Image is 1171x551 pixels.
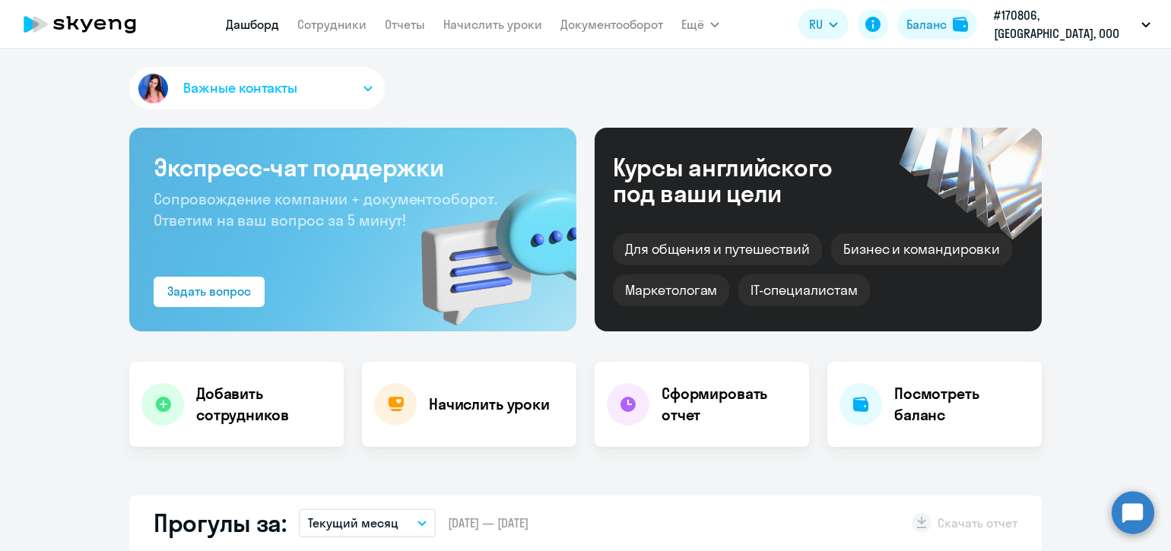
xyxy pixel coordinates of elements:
button: Балансbalance [897,9,977,40]
button: Текущий месяц [299,508,436,537]
a: Сотрудники [297,17,367,32]
img: bg-img [399,160,576,331]
div: Маркетологам [613,274,729,306]
button: Задать вопрос [154,277,265,307]
span: Ещё [681,15,704,33]
span: Важные контакты [183,78,297,98]
div: IT-специалистам [738,274,869,306]
div: Для общения и путешествий [613,233,822,265]
div: Бизнес и командировки [831,233,1012,265]
h3: Экспресс-чат поддержки [154,152,552,182]
div: Баланс [906,15,947,33]
a: Начислить уроки [443,17,542,32]
span: [DATE] — [DATE] [448,515,528,531]
h4: Добавить сотрудников [196,383,332,426]
h4: Начислить уроки [429,394,550,415]
p: #170806, [GEOGRAPHIC_DATA], ООО [994,6,1135,43]
a: Отчеты [385,17,425,32]
h2: Прогулы за: [154,508,287,538]
img: balance [953,17,968,32]
a: Документооборот [560,17,663,32]
h4: Сформировать отчет [662,383,797,426]
button: RU [798,9,849,40]
img: avatar [135,71,171,106]
div: Задать вопрос [167,282,251,300]
a: Дашборд [226,17,279,32]
span: Сопровождение компании + документооборот. Ответим на ваш вопрос за 5 минут! [154,189,497,230]
button: Важные контакты [129,67,385,109]
div: Курсы английского под ваши цели [613,154,873,206]
button: #170806, [GEOGRAPHIC_DATA], ООО [986,6,1158,43]
p: Текущий месяц [308,514,398,532]
button: Ещё [681,9,719,40]
span: RU [809,15,823,33]
h4: Посмотреть баланс [894,383,1030,426]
